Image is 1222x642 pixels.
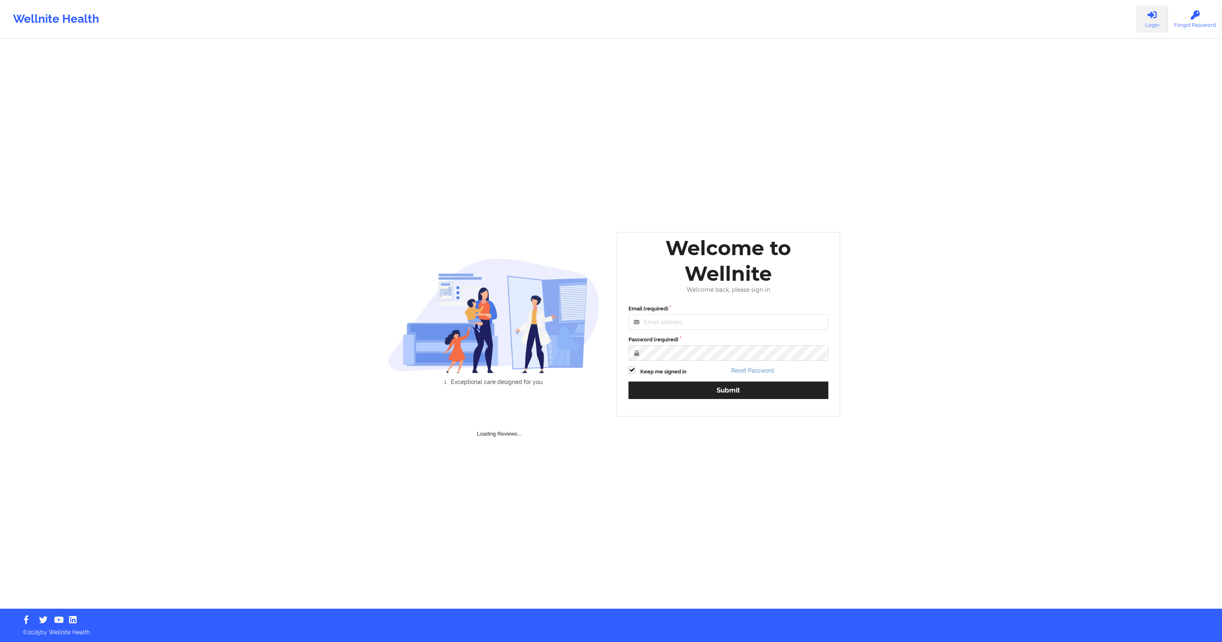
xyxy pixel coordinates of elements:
[623,235,834,286] div: Welcome to Wellnite
[628,336,828,344] label: Password (required)
[388,258,600,373] img: wellnite-auth-hero_200.c722682e.png
[395,379,600,385] li: Exceptional care designed for you.
[388,399,611,438] div: Loading Reviews...
[628,382,828,399] button: Submit
[17,622,1205,636] p: © 2025 by Wellnite Health
[640,368,687,376] label: Keep me signed in
[1168,6,1222,33] a: Forgot Password
[628,314,828,330] input: Email address
[623,286,834,293] div: Welcome back, please sign in
[731,367,774,374] a: Reset Password
[1136,6,1168,33] a: Login
[628,305,828,313] label: Email (required)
